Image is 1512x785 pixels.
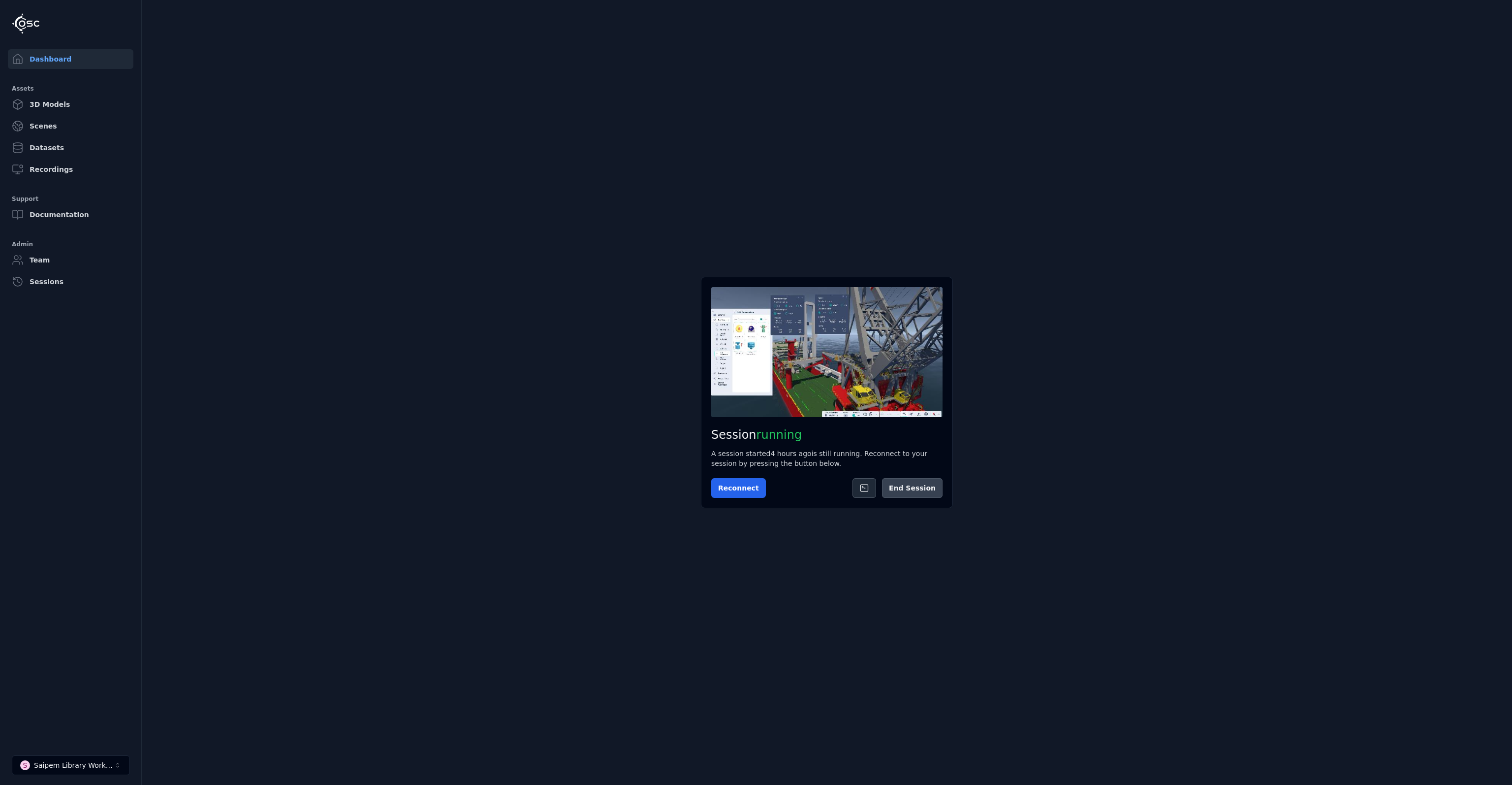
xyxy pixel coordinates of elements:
[12,755,130,775] button: Select a workspace
[882,478,943,498] button: End Session
[756,428,802,442] span: running
[711,449,943,468] div: A session started 4 hours ago is still running. Reconnect to your session by pressing the button ...
[12,193,129,205] div: Support
[8,205,133,225] a: Documentation
[12,13,39,34] img: Logo
[711,427,943,443] h2: Session
[8,116,133,136] a: Scenes
[8,272,133,292] a: Sessions
[8,95,133,114] a: 3D Models
[20,760,30,770] div: S
[8,250,133,270] a: Team
[8,138,133,158] a: Datasets
[12,238,129,250] div: Admin
[711,478,766,498] button: Reconnect
[8,160,133,179] a: Recordings
[12,83,129,95] div: Assets
[8,49,133,69] a: Dashboard
[34,760,114,770] div: Saipem Library Workspace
